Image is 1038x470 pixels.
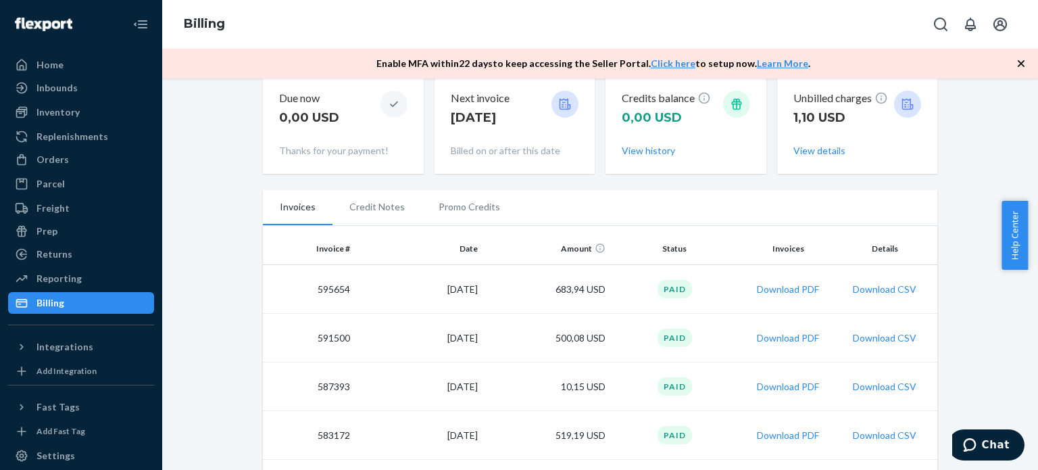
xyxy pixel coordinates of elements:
[355,411,483,460] td: [DATE]
[8,101,154,123] a: Inventory
[483,314,611,362] td: 500,08 USD
[8,363,154,379] a: Add Integration
[793,109,888,126] p: 1,10 USD
[263,190,332,225] li: Invoices
[757,331,819,345] button: Download PDF
[8,396,154,418] button: Fast Tags
[355,314,483,362] td: [DATE]
[8,445,154,467] a: Settings
[793,91,888,106] p: Unbilled charges
[757,283,819,296] button: Download PDF
[853,380,916,394] button: Download CSV
[36,400,80,414] div: Fast Tags
[483,411,611,460] td: 519,19 USD
[987,11,1014,38] button: Open account menu
[8,126,154,147] a: Replenishments
[263,362,355,411] td: 587393
[483,362,611,411] td: 10,15 USD
[793,144,845,158] button: View details
[36,58,64,72] div: Home
[8,197,154,219] a: Freight
[658,329,692,347] div: Paid
[36,225,57,238] div: Prep
[739,233,838,265] th: Invoices
[8,220,154,242] a: Prep
[483,233,611,265] th: Amount
[952,429,1024,463] iframe: Apre un widget che permette di chattare con uno dei nostri agenti
[8,149,154,170] a: Orders
[36,365,97,377] div: Add Integration
[36,248,72,261] div: Returns
[853,331,916,345] button: Download CSV
[611,233,739,265] th: Status
[853,429,916,442] button: Download CSV
[263,233,355,265] th: Invoice #
[36,296,64,310] div: Billing
[622,144,675,158] button: View history
[279,91,339,106] p: Due now
[8,77,154,99] a: Inbounds
[279,144,407,158] p: Thanks for your payment!
[8,423,154,440] a: Add Fast Tag
[36,105,80,119] div: Inventory
[8,268,154,289] a: Reporting
[36,153,69,166] div: Orders
[127,11,154,38] button: Close Navigation
[451,144,579,158] p: Billed on or after this date
[8,54,154,76] a: Home
[658,377,692,396] div: Paid
[36,272,82,285] div: Reporting
[651,57,695,69] a: Click here
[957,11,984,38] button: Open notifications
[757,380,819,394] button: Download PDF
[36,130,108,143] div: Replenishments
[36,81,78,95] div: Inbounds
[184,16,225,31] a: Billing
[927,11,954,38] button: Open Search Box
[376,57,810,70] p: Enable MFA within 22 days to keep accessing the Seller Portal. to setup now. .
[8,243,154,265] a: Returns
[332,190,422,224] li: Credit Notes
[8,173,154,195] a: Parcel
[263,265,355,314] td: 595654
[355,233,483,265] th: Date
[279,109,339,126] p: 0,00 USD
[355,265,483,314] td: [DATE]
[451,109,510,126] p: [DATE]
[658,280,692,298] div: Paid
[757,57,808,69] a: Learn More
[622,91,711,106] p: Credits balance
[15,18,72,31] img: Flexport logo
[451,91,510,106] p: Next invoice
[355,362,483,411] td: [DATE]
[263,411,355,460] td: 583172
[853,283,916,296] button: Download CSV
[36,425,85,437] div: Add Fast Tag
[263,314,355,362] td: 591500
[36,449,75,463] div: Settings
[838,233,937,265] th: Details
[1002,201,1028,270] button: Help Center
[422,190,517,224] li: Promo Credits
[757,429,819,442] button: Download PDF
[483,265,611,314] td: 683,94 USD
[622,110,682,125] span: 0,00 USD
[36,202,70,215] div: Freight
[36,177,65,191] div: Parcel
[658,426,692,444] div: Paid
[173,5,236,44] ol: breadcrumbs
[36,340,93,354] div: Integrations
[8,292,154,314] a: Billing
[8,336,154,358] button: Integrations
